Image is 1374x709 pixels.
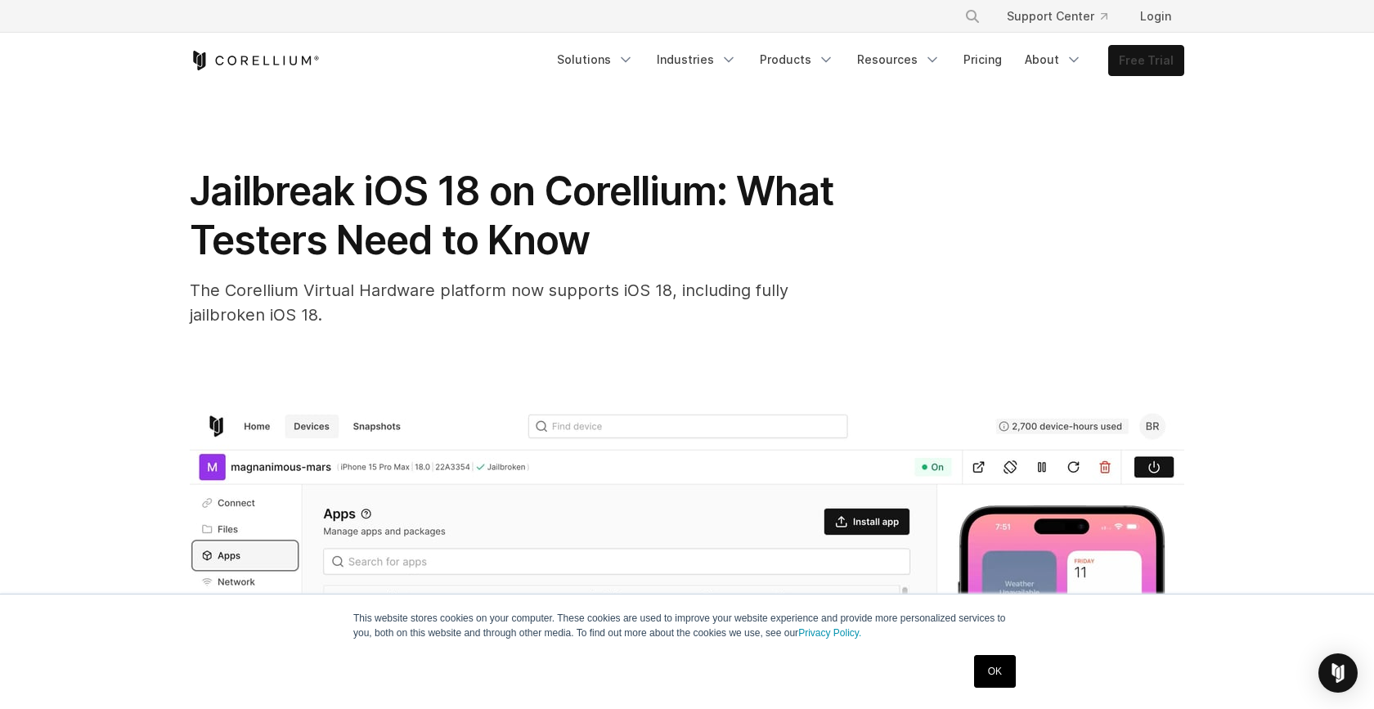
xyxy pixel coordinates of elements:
a: Solutions [547,45,644,74]
a: Free Trial [1109,46,1183,75]
div: Open Intercom Messenger [1318,653,1358,693]
a: Products [750,45,844,74]
a: Pricing [954,45,1012,74]
a: Resources [847,45,950,74]
button: Search [958,2,987,31]
span: Jailbreak iOS 18 on Corellium: What Testers Need to Know [190,167,833,264]
a: OK [974,655,1016,688]
span: The Corellium Virtual Hardware platform now supports iOS 18, including fully jailbroken iOS 18. [190,280,788,325]
a: Corellium Home [190,51,320,70]
div: Navigation Menu [945,2,1184,31]
a: Privacy Policy. [798,627,861,639]
a: About [1015,45,1092,74]
a: Login [1127,2,1184,31]
a: Support Center [994,2,1120,31]
a: Industries [647,45,747,74]
p: This website stores cookies on your computer. These cookies are used to improve your website expe... [353,611,1021,640]
div: Navigation Menu [547,45,1184,76]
